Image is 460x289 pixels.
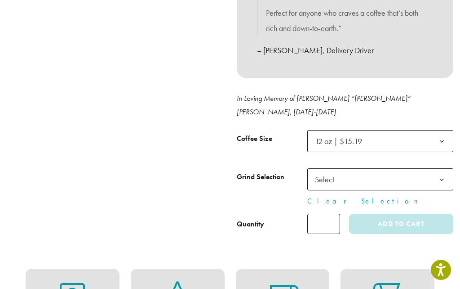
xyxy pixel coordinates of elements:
em: In Loving Memory of [PERSON_NAME] “[PERSON_NAME]” [PERSON_NAME], [DATE]-[DATE] [237,94,411,117]
label: Grind Selection [237,171,307,184]
span: Select [307,168,453,190]
div: Quantity [237,219,264,230]
span: 12 oz | $15.19 [307,130,453,152]
input: Product quantity [307,214,340,234]
span: Select [311,171,343,188]
p: – [PERSON_NAME], Delivery Driver [257,43,433,58]
p: Perfect for anyone who craves a coffee that’s both rich and down-to-earth.” [266,5,424,36]
span: 12 oz | $15.19 [315,136,362,146]
label: Coffee Size [237,132,307,145]
span: 12 oz | $15.19 [311,132,371,150]
button: Add to cart [349,214,453,234]
a: Clear Selection [307,196,453,207]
